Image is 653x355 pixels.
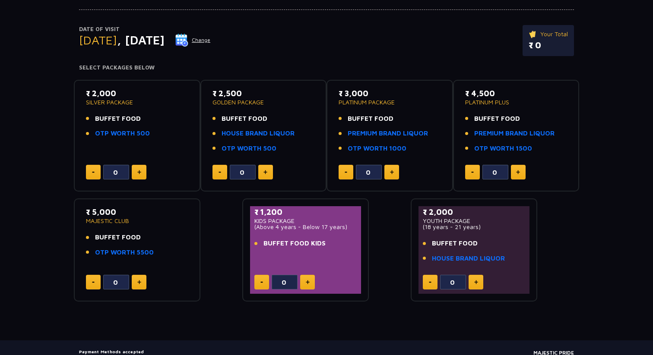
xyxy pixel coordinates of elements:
h5: Payment Methods accepted [79,349,228,354]
p: ₹ 0 [529,39,568,52]
img: minus [92,282,95,283]
span: BUFFET FOOD [222,114,267,124]
img: plus [474,280,478,284]
span: , [DATE] [117,33,165,47]
h4: Select Packages Below [79,64,574,71]
span: BUFFET FOOD [95,232,141,242]
p: ₹ 2,000 [423,206,525,218]
a: OTP WORTH 1500 [474,144,532,154]
a: HOUSE BRAND LIQUOR [432,254,505,264]
img: plus [516,170,520,174]
p: (18 years - 21 years) [423,224,525,230]
p: Your Total [529,29,568,39]
p: ₹ 3,000 [339,88,441,99]
img: ticket [529,29,538,39]
p: ₹ 1,200 [254,206,357,218]
p: PLATINUM PLUS [465,99,567,105]
a: OTP WORTH 500 [95,129,150,138]
img: minus [345,172,347,173]
span: BUFFET FOOD [474,114,520,124]
p: YOUTH PACKAGE [423,218,525,224]
img: minus [471,172,474,173]
a: OTP WORTH 500 [222,144,276,154]
p: ₹ 4,500 [465,88,567,99]
p: SILVER PACKAGE [86,99,188,105]
img: plus [306,280,310,284]
a: OTP WORTH 1000 [348,144,406,154]
img: plus [263,170,267,174]
span: BUFFET FOOD [348,114,393,124]
p: PLATINUM PACKAGE [339,99,441,105]
button: Change [175,33,211,47]
img: plus [390,170,394,174]
p: KIDS PACKAGE [254,218,357,224]
img: minus [260,282,263,283]
p: (Above 4 years - Below 17 years) [254,224,357,230]
p: GOLDEN PACKAGE [212,99,315,105]
p: ₹ 5,000 [86,206,188,218]
a: PREMIUM BRAND LIQUOR [348,129,428,138]
span: BUFFET FOOD [432,239,478,248]
img: minus [429,282,431,283]
a: OTP WORTH 5500 [95,248,154,258]
p: MAJESTIC CLUB [86,218,188,224]
img: plus [137,280,141,284]
span: BUFFET FOOD [95,114,141,124]
p: Date of Visit [79,25,211,34]
p: ₹ 2,000 [86,88,188,99]
span: BUFFET FOOD KIDS [263,239,326,248]
a: HOUSE BRAND LIQUOR [222,129,295,138]
img: minus [219,172,221,173]
p: ₹ 2,500 [212,88,315,99]
a: PREMIUM BRAND LIQUOR [474,129,555,138]
img: plus [137,170,141,174]
span: [DATE] [79,33,117,47]
img: minus [92,172,95,173]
